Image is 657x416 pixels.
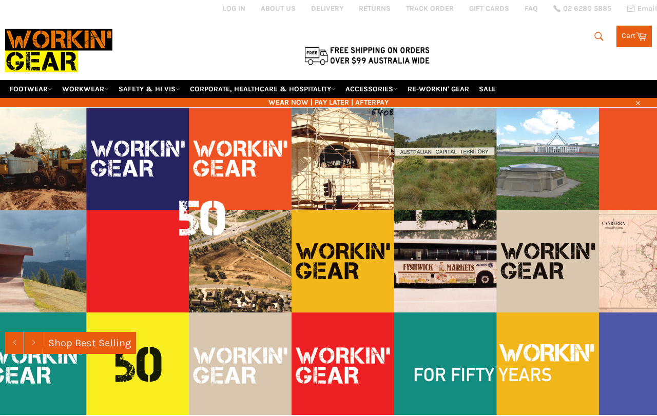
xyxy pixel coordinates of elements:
[469,4,509,13] a: GIFT CARDS
[525,4,538,13] a: FAQ
[186,80,340,98] a: CORPORATE, HEALTHCARE & HOSPITALITY
[5,22,112,80] img: Workin Gear leaders in Workwear, Safety Boots, PPE, Uniforms. Australia's No.1 in Workwear
[553,5,611,12] a: 02 6280 5885
[303,45,431,66] img: Flat $9.95 shipping Australia wide
[359,4,391,13] a: RETURNS
[627,5,657,13] a: Email
[43,332,136,354] a: Shop Best Selling
[637,5,657,12] span: Email
[406,4,454,13] a: TRACK ORDER
[311,4,343,13] a: DELIVERY
[58,80,113,98] a: WORKWEAR
[403,80,473,98] a: RE-WORKIN' GEAR
[5,80,56,98] a: FOOTWEAR
[341,80,402,98] a: ACCESSORIES
[616,26,652,47] a: Cart
[114,80,184,98] a: SAFETY & HI VIS
[223,4,245,13] a: Log in
[475,80,500,98] a: SALE
[563,5,611,12] span: 02 6280 5885
[261,4,296,13] a: ABOUT US
[5,97,652,107] span: WEAR NOW | PAY LATER | AFTERPAY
